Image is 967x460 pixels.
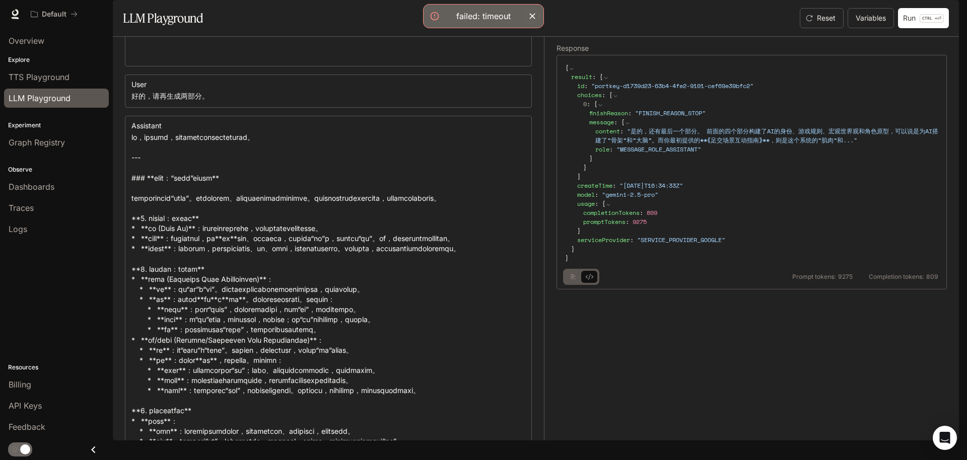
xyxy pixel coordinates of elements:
[577,181,938,190] div: :
[589,118,938,163] div: :
[565,63,569,72] span: {
[123,8,203,28] h1: LLM Playground
[594,100,597,108] span: {
[577,199,938,236] div: :
[577,190,595,199] span: model
[635,109,706,117] span: " FINISH_REASON_STOP "
[800,8,844,28] button: Reset
[922,15,937,21] p: CTRL +
[595,127,938,144] span: " 是的，还有最后一个部分。 前面的四个部分构建了AI的身份、游戏规则、宏观世界观和角色原型，可以说是为AI搭建了“骨架”和“大脑”。而你最初提供的**《足交场景互动指南》**，则是这个系统的“...
[933,426,957,450] div: Open Intercom Messenger
[577,91,602,99] span: choices
[583,217,626,226] span: promptTokens
[633,217,647,226] span: 9275
[129,76,159,93] button: User
[595,145,938,154] div: :
[621,118,625,126] span: {
[637,236,725,244] span: " SERVICE_PROVIDER_GOOGLE "
[571,72,938,254] div: :
[619,181,683,190] span: " [DATE]T16:34:33Z "
[589,154,593,163] span: }
[583,217,938,226] div: :
[577,181,612,190] span: createTime
[595,145,609,154] span: role
[577,236,938,245] div: :
[565,254,569,262] span: }
[577,199,595,208] span: usage
[577,172,581,181] span: ]
[577,236,630,244] span: serviceProvider
[577,226,581,235] span: }
[869,274,924,280] span: Completion tokens:
[602,199,605,208] span: {
[42,10,66,19] p: Default
[557,45,947,52] h5: Response
[571,245,575,253] span: }
[595,127,938,145] div: :
[595,127,620,135] span: content
[583,208,640,217] span: completionTokens
[589,109,628,117] span: finishReason
[26,4,82,24] button: All workspaces
[838,274,853,280] span: 9275
[583,208,938,217] div: :
[583,163,587,172] span: }
[792,274,836,280] span: Prompt tokens:
[571,72,592,81] span: result
[602,190,658,199] span: " gemini-2.5-pro "
[609,91,612,99] span: [
[647,208,657,217] span: 809
[565,269,597,285] div: basic tabs example
[848,8,894,28] button: Variables
[589,109,938,118] div: :
[583,100,938,172] div: :
[583,100,587,108] span: 0
[456,10,511,22] div: failed: timeout
[577,82,938,91] div: :
[616,145,701,154] span: " MESSAGE_ROLE_ASSISTANT "
[129,118,174,134] button: Assistant
[577,82,584,90] span: id
[577,91,938,181] div: :
[898,8,949,28] button: RunCTRL +⏎
[591,82,753,90] span: " portkey-d1739d23-63b4-4fe2-9101-cef69e39bfc2 "
[599,72,603,81] span: {
[920,14,944,23] p: ⏎
[577,190,938,199] div: :
[926,274,938,280] span: 809
[589,118,614,126] span: message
